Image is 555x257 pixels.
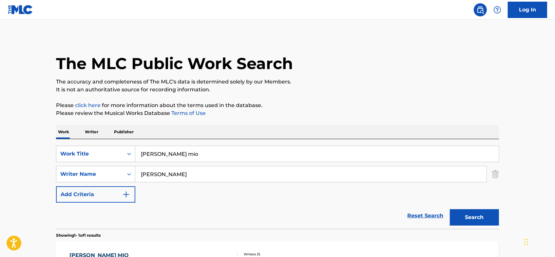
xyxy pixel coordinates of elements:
img: help [493,6,501,14]
p: Please for more information about the terms used in the database. [56,101,499,109]
img: search [476,6,484,14]
img: MLC Logo [8,5,33,14]
button: Search [450,209,499,226]
a: Public Search [474,3,487,16]
div: Work Title [60,150,119,158]
p: It is not an authoritative source for recording information. [56,86,499,94]
h1: The MLC Public Work Search [56,54,293,73]
p: Showing 1 - 1 of 1 results [56,232,101,238]
form: Search Form [56,146,499,229]
div: Arrastrar [524,232,528,252]
p: Work [56,125,71,139]
iframe: Chat Widget [522,226,555,257]
div: Writer Name [60,170,119,178]
button: Add Criteria [56,186,135,203]
p: The accuracy and completeness of The MLC's data is determined solely by our Members. [56,78,499,86]
img: Delete Criterion [492,166,499,182]
div: Help [491,3,504,16]
a: Log In [508,2,547,18]
a: Terms of Use [170,110,206,116]
p: Please review the Musical Works Database [56,109,499,117]
div: Widget de chat [522,226,555,257]
a: click here [75,102,101,108]
p: Publisher [112,125,136,139]
img: 9d2ae6d4665cec9f34b9.svg [122,191,130,198]
a: Reset Search [404,209,447,223]
div: Writers ( 1 ) [244,252,343,257]
p: Writer [83,125,100,139]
